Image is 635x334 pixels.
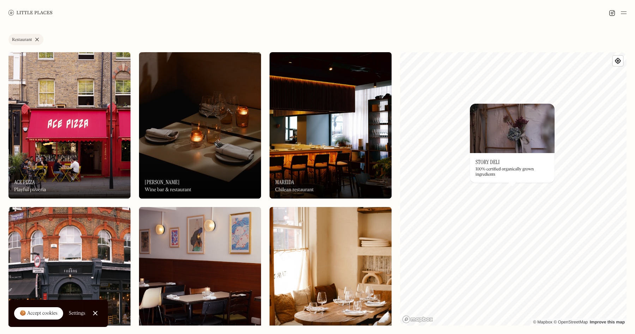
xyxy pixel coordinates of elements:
[145,179,180,186] h3: [PERSON_NAME]
[139,52,261,199] a: LunaLuna[PERSON_NAME]Wine bar & restaurant
[20,310,58,317] div: 🍪 Accept cookies
[69,311,85,316] div: Settings
[14,187,46,193] div: Playful pizzeria
[476,167,549,177] div: 100% certified organically grown ingredients
[470,104,555,183] a: Story DeliStory DeliStory Deli100% certified organically grown ingredients
[470,104,555,153] img: Story Deli
[14,307,63,320] a: 🍪 Accept cookies
[270,52,392,199] img: Mareida
[275,187,314,193] div: Chilean restaurant
[590,320,625,324] a: Improve this map
[88,306,102,320] a: Close Cookie Popup
[275,179,294,186] h3: Mareida
[613,56,623,66] button: Find my location
[8,34,43,45] a: Restaurant
[139,52,261,199] img: Luna
[14,179,35,186] h3: Ace Pizza
[270,52,392,199] a: MareidaMareidaMareidaChilean restaurant
[69,305,85,321] a: Settings
[554,320,588,324] a: OpenStreetMap
[402,315,433,323] a: Mapbox homepage
[8,52,131,199] a: Ace PizzaAce PizzaAce PizzaPlayful pizzeria
[533,320,552,324] a: Mapbox
[145,187,191,193] div: Wine bar & restaurant
[476,159,500,165] h3: Story Deli
[8,52,131,199] img: Ace Pizza
[12,38,32,42] div: Restaurant
[400,52,627,326] canvas: Map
